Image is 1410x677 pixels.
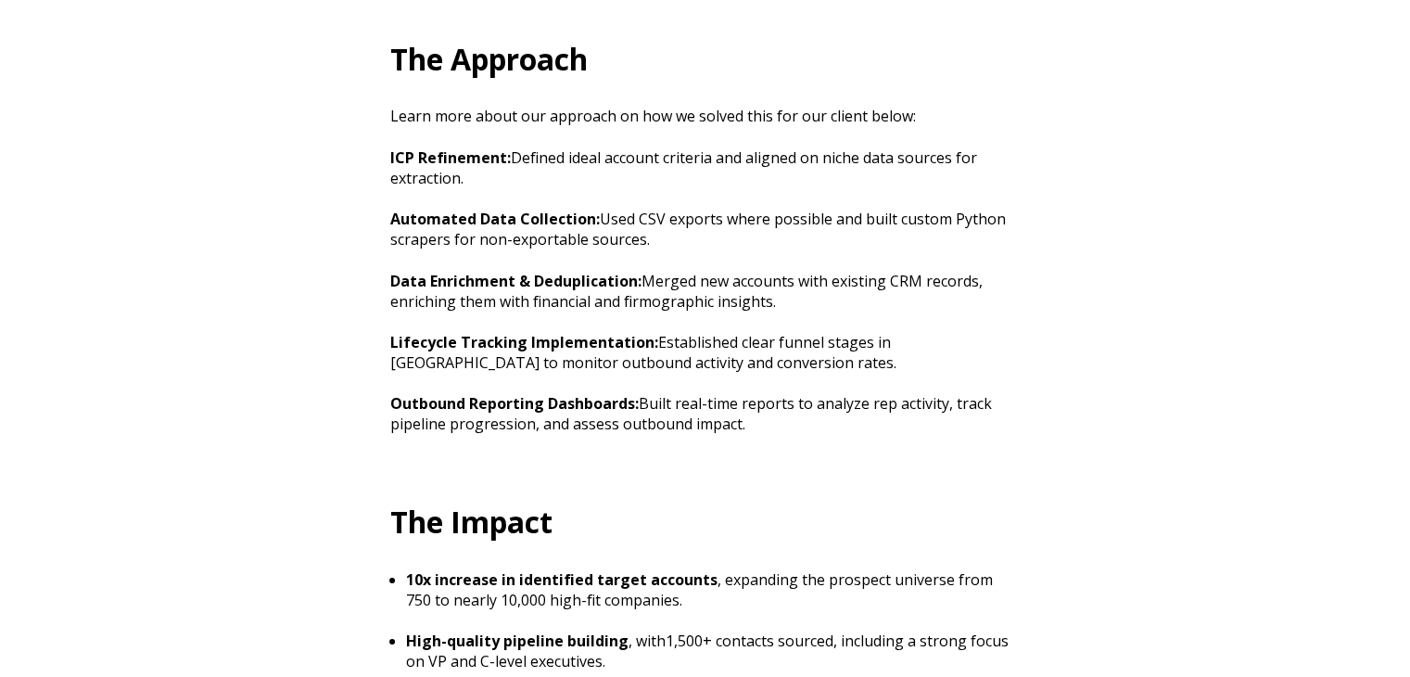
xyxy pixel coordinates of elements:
[390,106,1021,126] p: Learn more about our approach on how we solved this for our client below:
[629,631,666,651] span: , wit
[390,209,600,229] strong: Automated Data Collection:
[390,496,1021,548] h2: The Impact
[656,631,666,651] span: h
[406,631,1009,671] span: 1,500+ contacts sourced, including a strong focus on VP and C-level executives.
[390,33,1021,85] h2: The Approach
[406,569,993,610] span: , expanding the prospect universe from 750 to nearly 10,000 high-fit companies.
[406,569,718,590] strong: 10x increase in identified target accounts
[390,147,511,168] strong: ICP Refinement:
[390,332,658,352] strong: Lifecycle Tracking Implementation:
[406,631,629,651] strong: High-quality pipeline building
[390,147,977,188] span: Defined ideal account criteria and aligned on niche data sources for extraction.
[390,393,639,414] strong: Outbound Reporting Dashboards:
[390,332,896,373] span: Established clear funnel stages in [GEOGRAPHIC_DATA] to monitor outbound activity and conversion ...
[390,271,983,312] span: Merged new accounts with existing CRM records, enriching them with financial and firmographic ins...
[390,393,992,434] span: Built real-time reports to analyze rep activity, track pipeline progression, and assess outbound ...
[390,209,1006,249] span: Used CSV exports where possible and built custom Python scrapers for non-exportable sources.
[390,271,641,291] strong: Data Enrichment & Deduplication:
